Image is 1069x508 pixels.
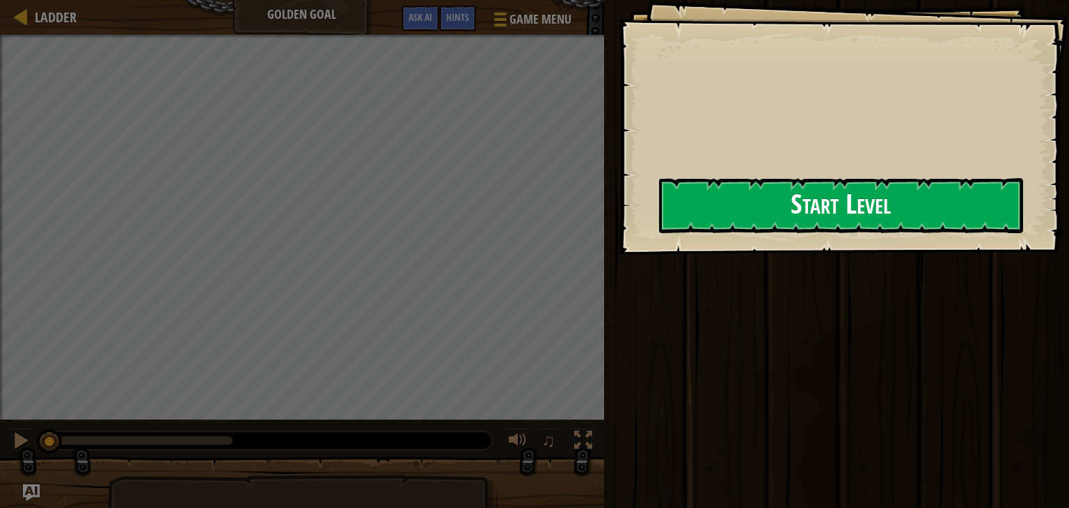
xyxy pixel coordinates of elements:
span: Game Menu [509,10,571,29]
button: Start Level [659,178,1023,233]
button: Ctrl + P: Pause [7,428,35,457]
button: Ask AI [23,484,40,501]
span: ♫ [541,430,555,451]
span: Hints [446,10,469,24]
button: ♫ [539,428,562,457]
button: Ask AI [402,6,439,31]
span: Ask AI [409,10,432,24]
span: Ladder [35,8,77,26]
button: Adjust volume [504,428,532,457]
button: Toggle fullscreen [569,428,597,457]
button: Game Menu [483,6,580,38]
a: Ladder [28,8,77,26]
